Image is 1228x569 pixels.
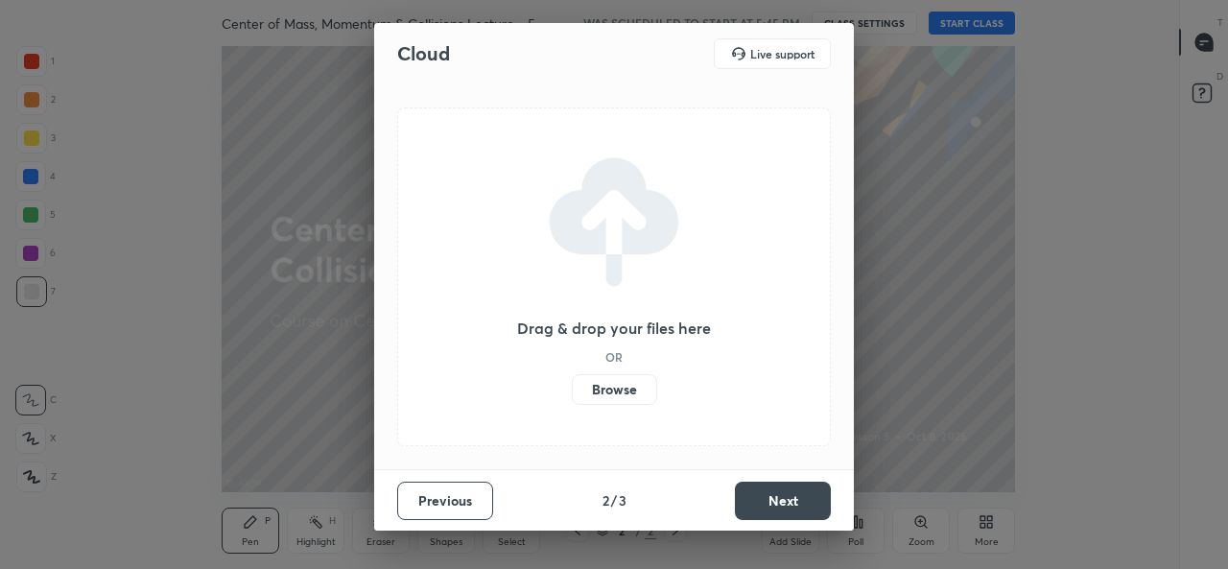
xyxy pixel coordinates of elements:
h4: 3 [619,490,626,510]
h5: Live support [750,48,815,59]
h4: / [611,490,617,510]
h2: Cloud [397,41,450,66]
button: Next [735,482,831,520]
button: Previous [397,482,493,520]
h3: Drag & drop your files here [517,320,711,336]
h4: 2 [602,490,609,510]
h5: OR [605,351,623,363]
